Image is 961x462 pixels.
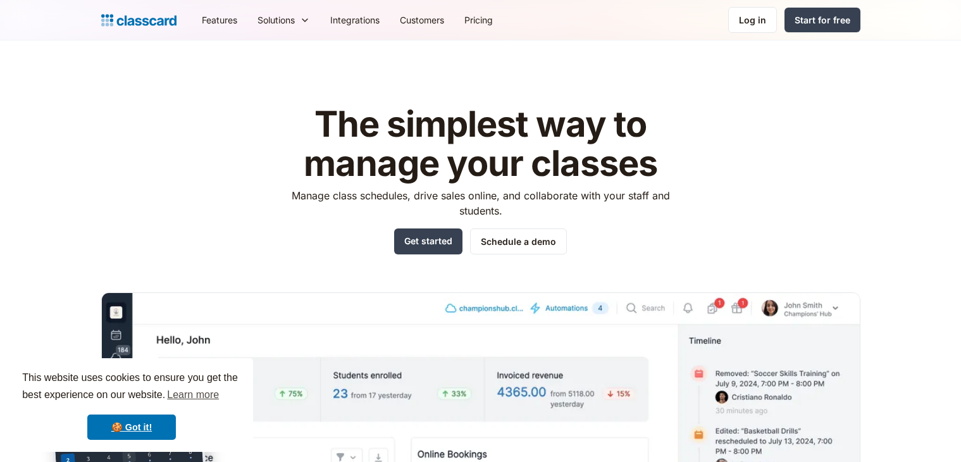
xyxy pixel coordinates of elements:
a: Integrations [320,6,390,34]
div: Start for free [795,13,850,27]
div: cookieconsent [10,358,253,452]
div: Solutions [257,13,295,27]
a: Start for free [784,8,860,32]
a: Features [192,6,247,34]
h1: The simplest way to manage your classes [280,105,681,183]
a: home [101,11,177,29]
span: This website uses cookies to ensure you get the best experience on our website. [22,370,241,404]
a: Get started [394,228,462,254]
a: Customers [390,6,454,34]
div: Log in [739,13,766,27]
a: Pricing [454,6,503,34]
a: dismiss cookie message [87,415,176,440]
a: learn more about cookies [165,385,221,404]
p: Manage class schedules, drive sales online, and collaborate with your staff and students. [280,188,681,218]
a: Schedule a demo [470,228,567,254]
div: Solutions [247,6,320,34]
a: Log in [728,7,777,33]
